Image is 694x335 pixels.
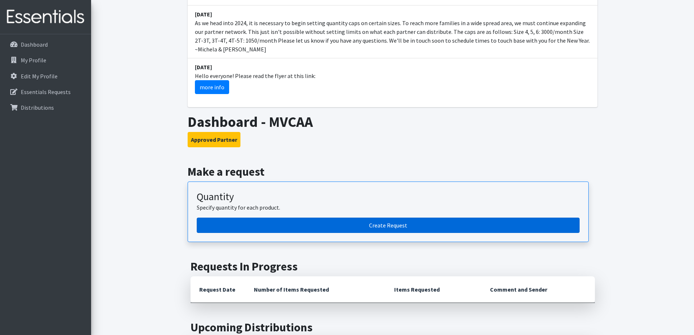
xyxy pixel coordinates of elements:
[3,5,88,29] img: HumanEssentials
[21,88,71,96] p: Essentials Requests
[3,85,88,99] a: Essentials Requests
[191,320,595,334] h2: Upcoming Distributions
[191,276,245,303] th: Request Date
[245,276,386,303] th: Number of Items Requested
[21,104,54,111] p: Distributions
[385,276,481,303] th: Items Requested
[195,80,229,94] a: more info
[21,57,46,64] p: My Profile
[21,41,48,48] p: Dashboard
[21,73,58,80] p: Edit My Profile
[188,113,597,131] h1: Dashboard - MVCAA
[188,132,240,147] button: Approved Partner
[197,191,580,203] h3: Quantity
[481,276,595,303] th: Comment and Sender
[191,260,595,273] h2: Requests In Progress
[188,165,597,179] h2: Make a request
[195,63,212,71] strong: [DATE]
[197,203,580,212] p: Specify quantity for each product.
[188,58,597,98] li: Hello everyone! Please read the flyer at this link:
[3,37,88,52] a: Dashboard
[195,11,212,18] strong: [DATE]
[3,53,88,67] a: My Profile
[3,69,88,83] a: Edit My Profile
[3,100,88,115] a: Distributions
[197,218,580,233] a: Create a request by quantity
[188,5,597,58] li: As we head into 2024, it is necessary to begin setting quantity caps on certain sizes. To reach m...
